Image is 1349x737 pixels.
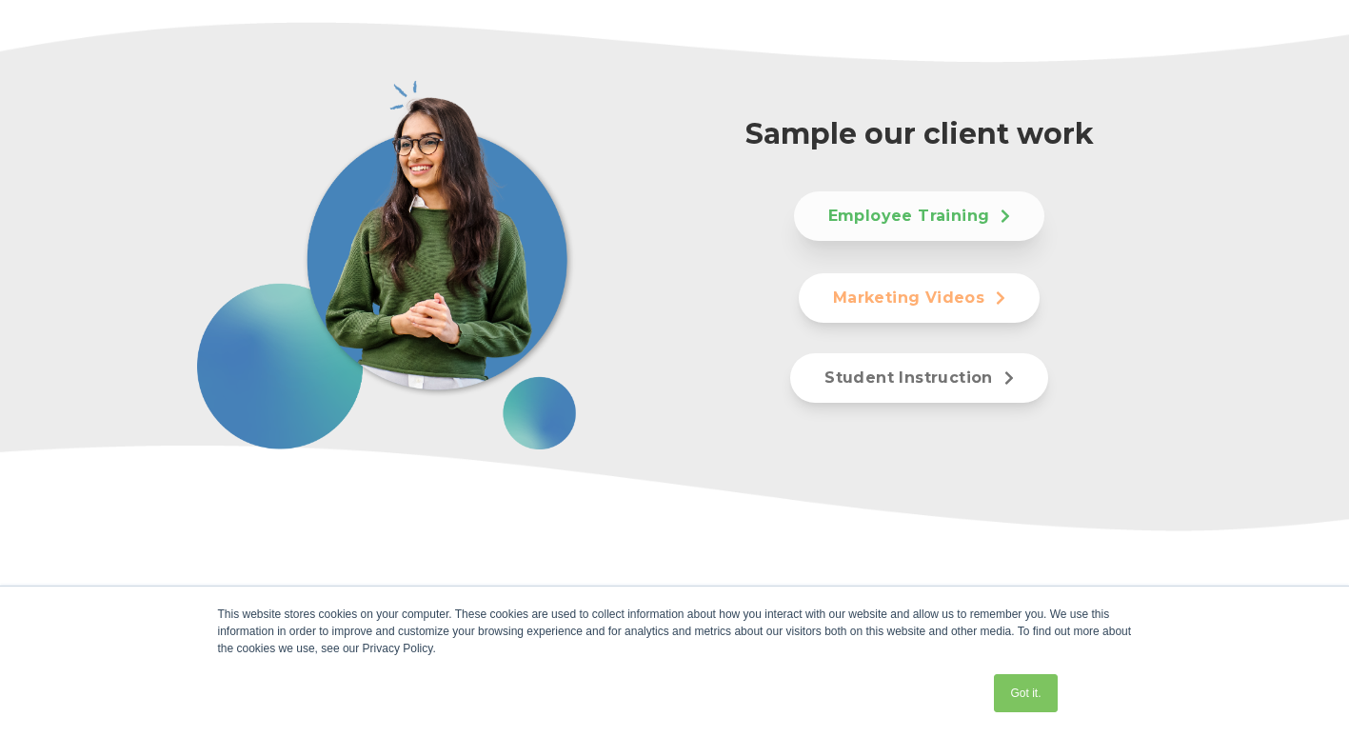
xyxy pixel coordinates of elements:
[790,353,1048,403] a: Student Instruction
[799,273,1040,323] a: Marketing Videos
[690,117,1148,151] h3: Sample our client work
[994,674,1057,712] a: Got it.
[794,191,1045,241] a: Employee Training
[218,606,1132,657] div: This website stores cookies on your computer. These cookies are used to collect information about...
[197,70,578,450] img: Education_Design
